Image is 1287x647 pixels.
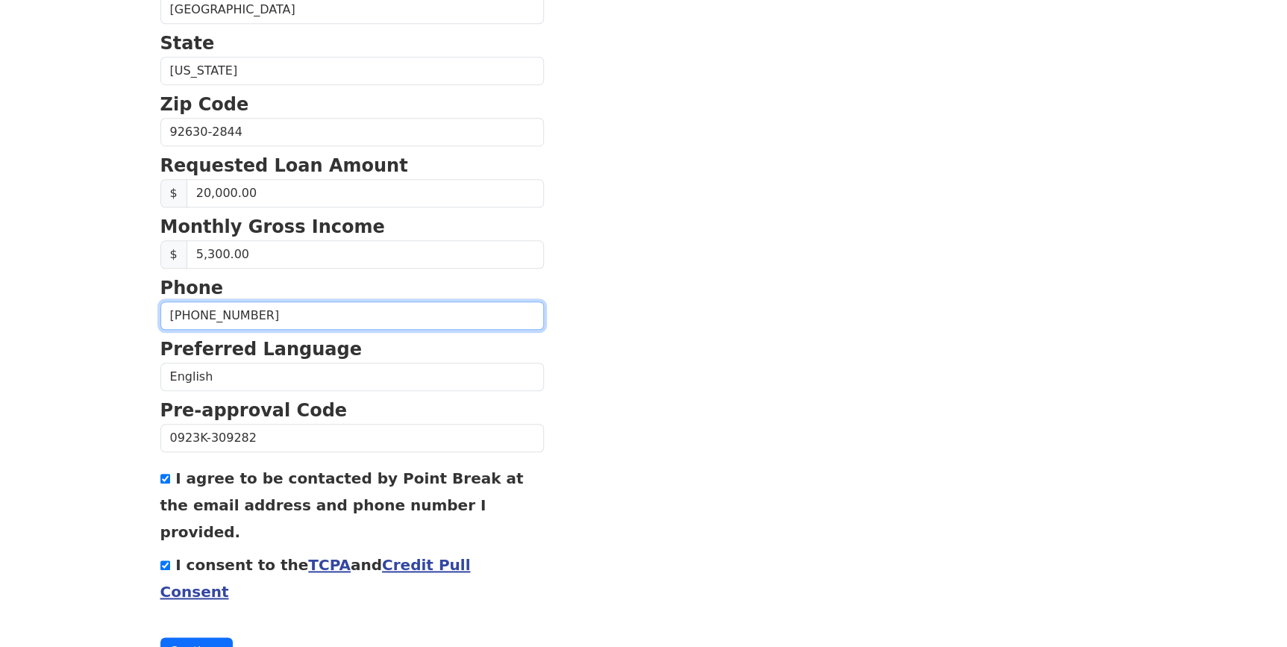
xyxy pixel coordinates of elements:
input: (___) ___-____ [160,301,544,330]
strong: Pre-approval Code [160,400,348,421]
strong: Requested Loan Amount [160,155,408,176]
strong: Phone [160,278,224,299]
input: Zip Code [160,118,544,146]
a: TCPA [308,556,351,574]
input: Pre-approval Code [160,424,544,452]
span: $ [160,179,187,207]
input: Requested Loan Amount [187,179,544,207]
strong: Preferred Language [160,339,362,360]
strong: Zip Code [160,94,249,115]
label: I consent to the and [160,556,471,601]
input: Monthly Gross Income [187,240,544,269]
p: Monthly Gross Income [160,213,544,240]
strong: State [160,33,215,54]
span: $ [160,240,187,269]
label: I agree to be contacted by Point Break at the email address and phone number I provided. [160,469,524,541]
